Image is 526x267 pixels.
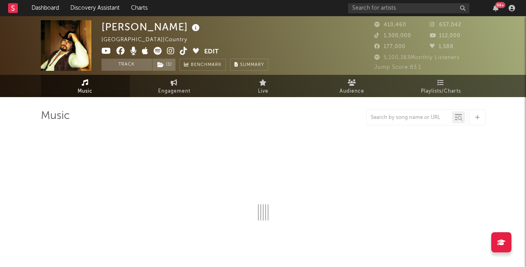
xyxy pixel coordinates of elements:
[430,33,461,38] span: 112,000
[430,22,461,28] span: 657,042
[367,114,452,121] input: Search by song name or URL
[374,55,460,60] span: 5,100,383 Monthly Listeners
[191,60,222,70] span: Benchmark
[230,59,268,71] button: Summary
[374,22,406,28] span: 410,460
[421,87,461,96] span: Playlists/Charts
[41,75,130,97] a: Music
[495,2,505,8] div: 99 +
[152,59,175,71] button: (1)
[430,44,454,49] span: 1,588
[219,75,308,97] a: Live
[180,59,226,71] a: Benchmark
[158,87,190,96] span: Engagement
[101,35,196,45] div: [GEOGRAPHIC_DATA] | Country
[78,87,93,96] span: Music
[493,5,499,11] button: 99+
[348,3,469,13] input: Search for artists
[101,59,152,71] button: Track
[340,87,364,96] span: Audience
[308,75,397,97] a: Audience
[101,20,202,34] div: [PERSON_NAME]
[374,65,421,70] span: Jump Score: 83.1
[240,63,264,67] span: Summary
[374,44,406,49] span: 177,000
[374,33,411,38] span: 1,300,000
[258,87,268,96] span: Live
[130,75,219,97] a: Engagement
[204,47,219,57] button: Edit
[152,59,176,71] span: ( 1 )
[397,75,486,97] a: Playlists/Charts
